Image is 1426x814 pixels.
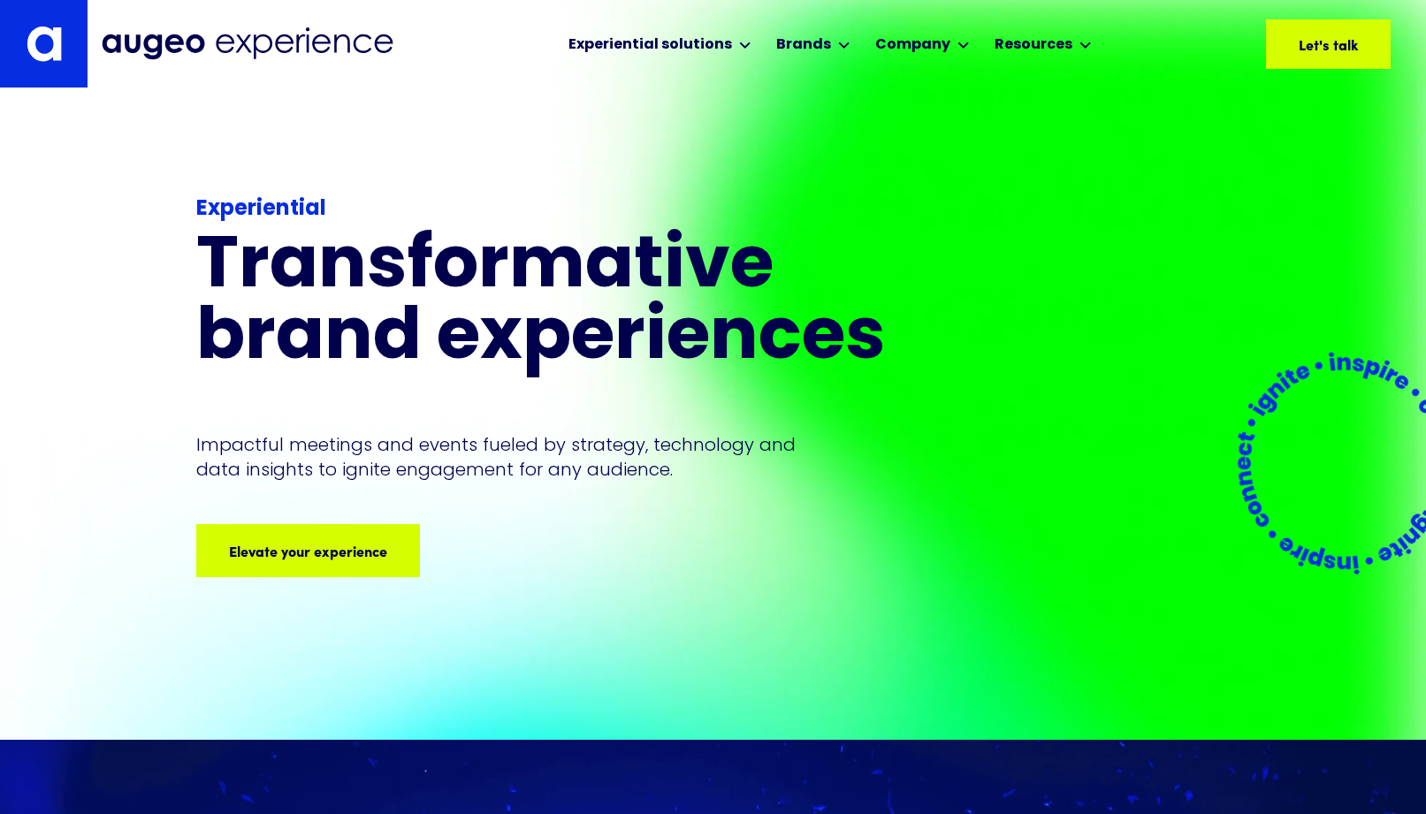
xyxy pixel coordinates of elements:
a: Elevate your experience [196,524,420,577]
div: Experiential solutions [568,34,732,56]
div: Brands [776,34,831,56]
img: Augeo Experience business unit full logo in midnight blue. [102,27,393,60]
a: Let's talk [1266,19,1391,69]
div: Company [875,34,950,56]
div: Resources [995,34,1072,56]
div: Experiential [196,194,960,225]
p: Impactful meetings and events fueled by strategy, technology and data insights to ignite engageme... [196,432,805,482]
img: Augeo's "a" monogram decorative logo in white. [27,26,62,62]
h1: Transformative brand experiences [196,232,960,376]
